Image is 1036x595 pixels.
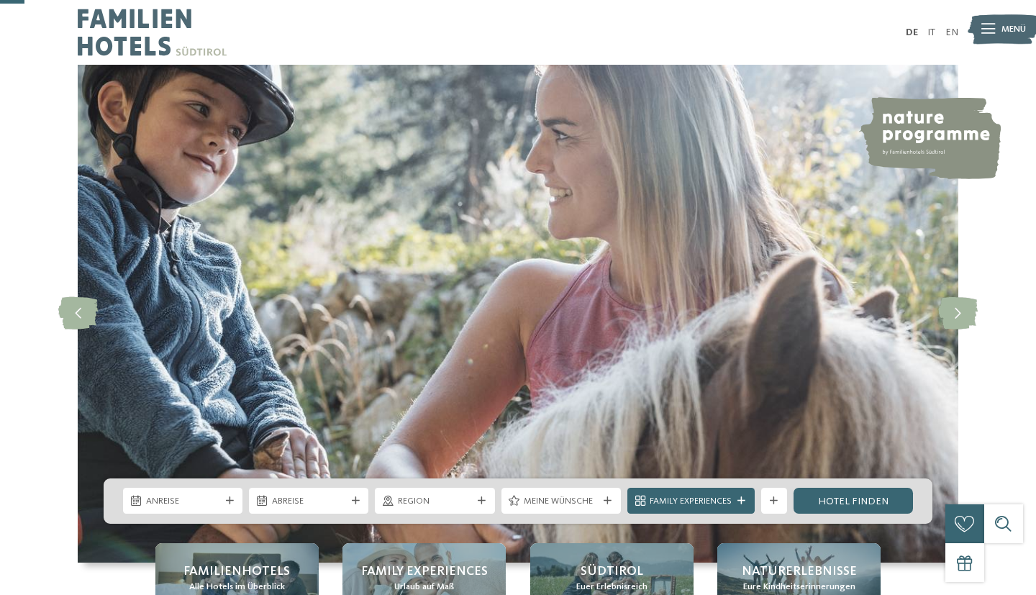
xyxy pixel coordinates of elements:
[581,563,643,581] span: Südtirol
[78,65,958,563] img: Familienhotels Südtirol: The happy family places
[927,27,935,37] a: IT
[742,563,857,581] span: Naturerlebnisse
[906,27,918,37] a: DE
[858,97,1001,179] img: nature programme by Familienhotels Südtirol
[394,581,454,594] span: Urlaub auf Maß
[361,563,488,581] span: Family Experiences
[794,488,913,514] a: Hotel finden
[189,581,285,594] span: Alle Hotels im Überblick
[524,495,598,508] span: Meine Wünsche
[576,581,647,594] span: Euer Erlebnisreich
[945,27,958,37] a: EN
[650,495,732,508] span: Family Experiences
[398,495,472,508] span: Region
[183,563,290,581] span: Familienhotels
[1001,23,1026,36] span: Menü
[743,581,855,594] span: Eure Kindheitserinnerungen
[146,495,220,508] span: Anreise
[272,495,346,508] span: Abreise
